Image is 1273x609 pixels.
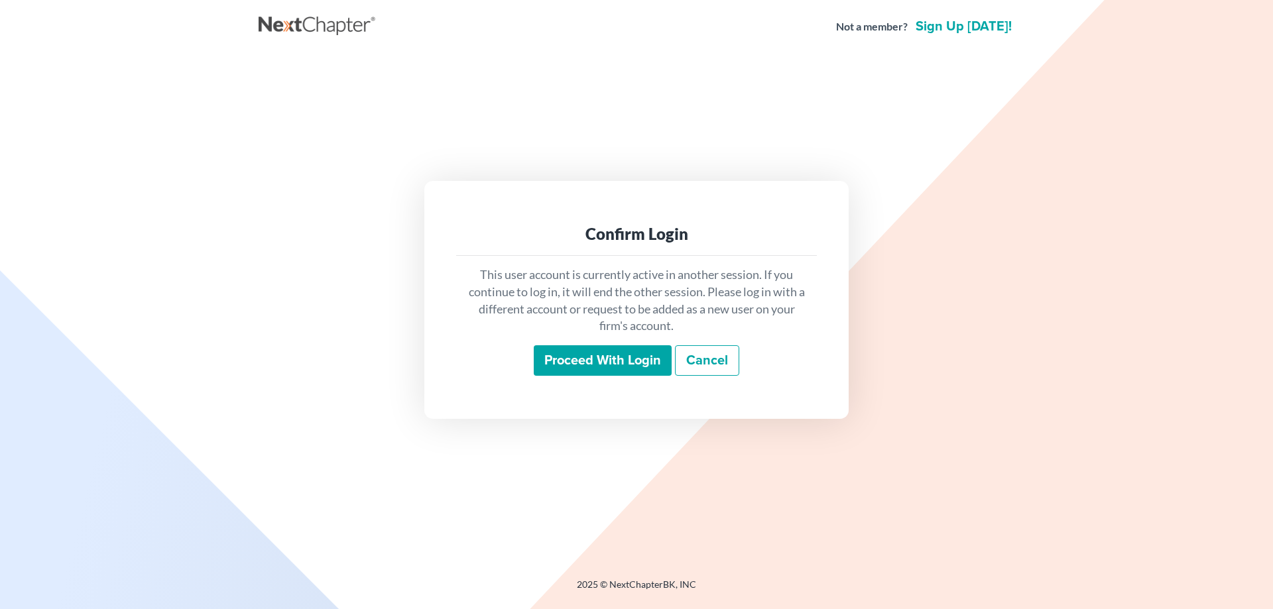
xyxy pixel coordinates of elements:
[836,19,908,34] strong: Not a member?
[467,223,806,245] div: Confirm Login
[913,20,1014,33] a: Sign up [DATE]!
[675,345,739,376] a: Cancel
[467,266,806,335] p: This user account is currently active in another session. If you continue to log in, it will end ...
[534,345,672,376] input: Proceed with login
[259,578,1014,602] div: 2025 © NextChapterBK, INC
